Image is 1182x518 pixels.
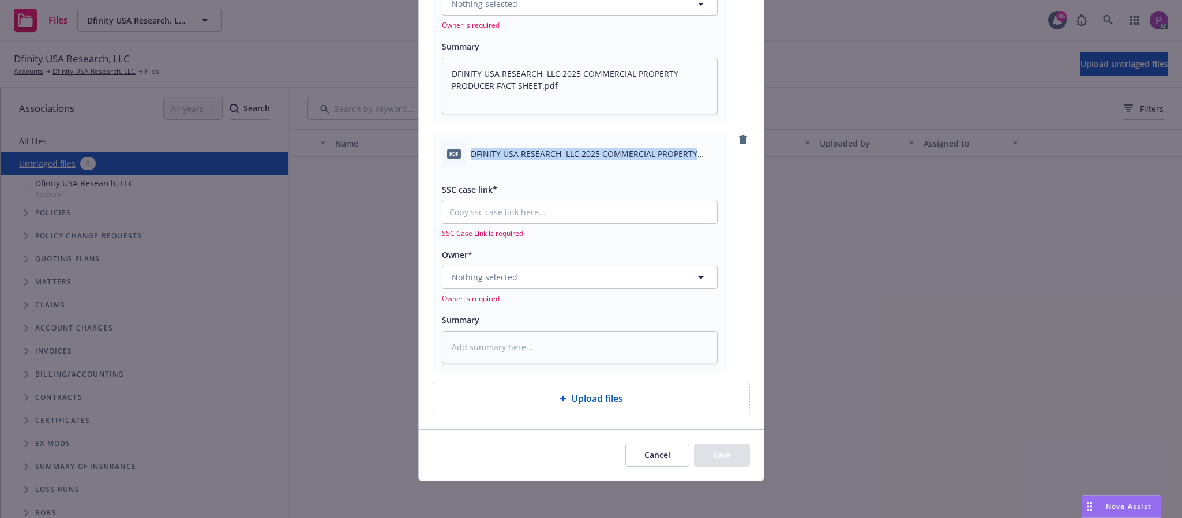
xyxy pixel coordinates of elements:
[442,314,479,325] span: Summary
[1082,495,1161,518] button: Nova Assist
[571,392,623,406] span: Upload files
[433,382,750,415] div: Upload files
[442,58,718,114] textarea: DFINITY USA RESEARCH, LLC 2025 COMMERCIAL PROPERTY PRODUCER FACT SHEET.pdf
[471,148,718,160] span: DFINITY USA RESEARCH, LLC 2025 COMMERCIAL PROPERTY NOTICE OF CANCELLATION EFF. [DATE].pdf
[442,294,718,303] span: Owner is required
[442,266,718,289] button: Nothing selected
[442,201,717,223] input: Copy ssc case link here...
[1106,501,1151,511] span: Nova Assist
[442,41,479,52] span: Summary
[625,444,689,467] button: Cancel
[442,20,718,30] span: Owner is required
[442,184,497,195] span: SSC case link*
[452,271,517,283] span: Nothing selected
[442,228,718,238] span: SSC Case Link is required
[736,133,750,147] a: remove
[447,149,461,158] span: pdf
[442,249,472,260] span: Owner*
[1082,496,1097,517] div: Drag to move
